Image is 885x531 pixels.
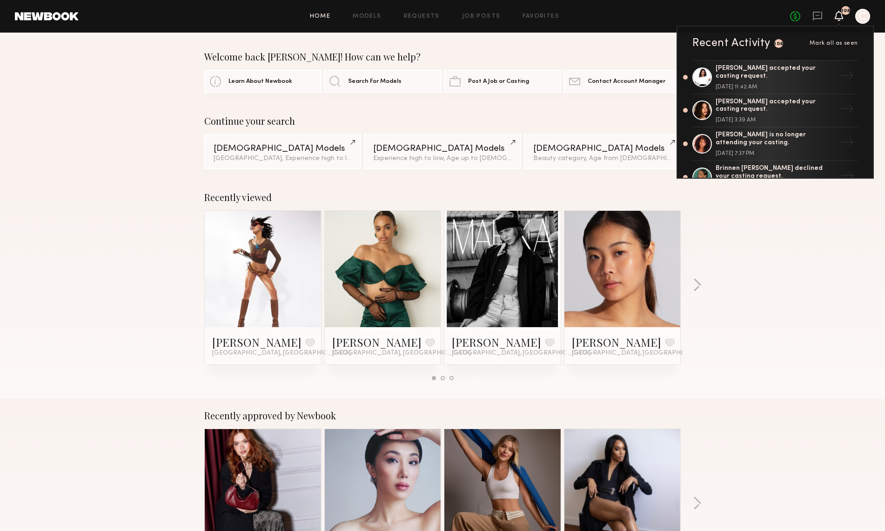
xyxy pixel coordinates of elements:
span: Search For Models [348,79,402,85]
div: [DATE] 7:37 PM [716,151,837,156]
a: [PERSON_NAME] [332,335,422,350]
a: Home [310,13,331,20]
a: Models [353,13,381,20]
div: [PERSON_NAME] accepted your casting request. [716,65,837,81]
div: Recently approved by Newbook [204,410,681,421]
span: [GEOGRAPHIC_DATA], [GEOGRAPHIC_DATA] [452,350,590,357]
a: Learn About Newbook [204,70,322,93]
div: [DEMOGRAPHIC_DATA] Models [373,144,511,153]
a: Contact Account Manager [563,70,681,93]
div: [GEOGRAPHIC_DATA], Experience high to low [214,155,352,162]
div: → [837,132,858,156]
div: [DATE] 3:39 AM [716,117,837,123]
span: Learn About Newbook [228,79,292,85]
div: → [837,65,858,89]
div: → [837,165,858,189]
div: Recently viewed [204,192,681,203]
a: Search For Models [324,70,441,93]
a: [PERSON_NAME] accepted your casting request.[DATE] 3:39 AM→ [692,94,858,128]
a: Favorites [523,13,559,20]
a: [DEMOGRAPHIC_DATA] ModelsBeauty category, Age from [DEMOGRAPHIC_DATA]. [524,134,681,169]
a: [DEMOGRAPHIC_DATA] Models[GEOGRAPHIC_DATA], Experience high to low [204,134,361,169]
div: Continue your search [204,115,681,127]
a: Post A Job or Casting [444,70,561,93]
div: 108 [841,8,850,13]
a: [PERSON_NAME] [572,335,661,350]
a: Job Posts [462,13,501,20]
div: [PERSON_NAME] accepted your casting request. [716,98,837,114]
div: Beauty category, Age from [DEMOGRAPHIC_DATA]. [533,155,671,162]
span: [GEOGRAPHIC_DATA], [GEOGRAPHIC_DATA] [332,350,471,357]
div: Welcome back [PERSON_NAME]! How can we help? [204,51,681,62]
a: C [855,9,870,24]
a: [PERSON_NAME] [212,335,302,350]
div: [DATE] 11:42 AM [716,84,837,90]
div: Brinnen [PERSON_NAME] declined your casting request. [716,165,837,181]
div: Recent Activity [692,38,771,49]
span: Contact Account Manager [588,79,665,85]
a: [PERSON_NAME] accepted your casting request.[DATE] 11:42 AM→ [692,60,858,94]
span: Post A Job or Casting [468,79,529,85]
div: [DEMOGRAPHIC_DATA] Models [214,144,352,153]
a: [PERSON_NAME] [452,335,541,350]
div: Experience high to low, Age up to [DEMOGRAPHIC_DATA]. [373,155,511,162]
a: [PERSON_NAME] is no longer attending your casting.[DATE] 7:37 PM→ [692,128,858,161]
div: [DEMOGRAPHIC_DATA] Models [533,144,671,153]
div: [PERSON_NAME] is no longer attending your casting. [716,131,837,147]
span: [GEOGRAPHIC_DATA], [GEOGRAPHIC_DATA] [572,350,711,357]
div: → [837,98,858,122]
a: [DEMOGRAPHIC_DATA] ModelsExperience high to low, Age up to [DEMOGRAPHIC_DATA]. [364,134,521,169]
a: Requests [404,13,440,20]
span: Mark all as seen [810,40,858,46]
div: 108 [774,41,784,47]
span: [GEOGRAPHIC_DATA], [GEOGRAPHIC_DATA] [212,350,351,357]
a: Brinnen [PERSON_NAME] declined your casting request.→ [692,161,858,195]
